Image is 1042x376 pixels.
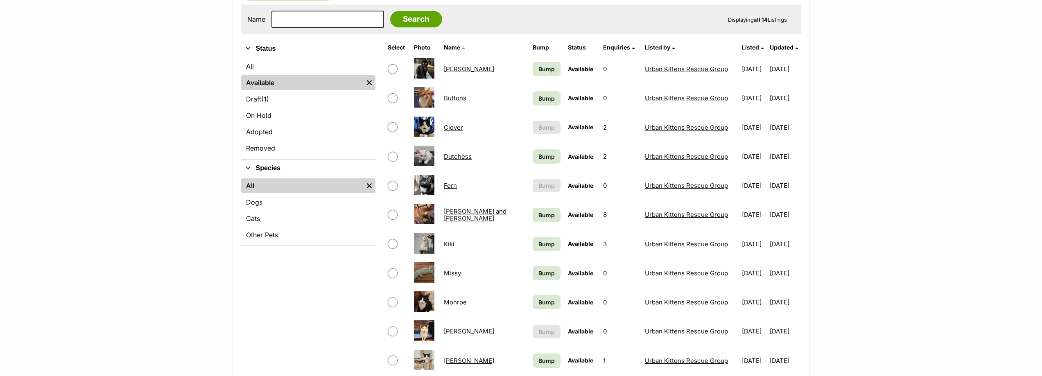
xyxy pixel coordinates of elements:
span: Available [568,240,593,247]
th: Bump [529,41,564,54]
button: Bump [533,325,561,338]
td: [DATE] [770,230,800,258]
span: (1) [261,94,269,104]
td: 0 [600,55,641,83]
div: Status [241,57,375,159]
a: Dogs [241,195,375,209]
span: Bump [538,356,555,365]
span: Bump [538,123,555,132]
th: Status [565,41,599,54]
a: Listed [742,44,764,51]
a: Bump [533,91,561,106]
td: [DATE] [739,200,769,229]
td: [DATE] [739,84,769,112]
span: Name [444,44,460,51]
span: Bump [538,211,555,219]
span: Bump [538,298,555,306]
td: [DATE] [739,347,769,375]
a: Enquiries [603,44,635,51]
td: 0 [600,171,641,200]
span: Available [568,328,593,335]
a: Removed [241,141,375,155]
a: Urban Kittens Rescue Group [645,65,728,73]
a: Draft [241,92,375,106]
td: 2 [600,113,641,142]
img: Monroe [414,291,434,312]
td: [DATE] [770,288,800,316]
td: [DATE] [770,113,800,142]
a: Kiki [444,240,454,248]
a: Monroe [444,298,467,306]
a: Missy [444,269,461,277]
a: Adopted [241,124,375,139]
a: [PERSON_NAME] [444,357,494,365]
a: Dutchess [444,153,472,160]
a: Bump [533,353,561,368]
td: 0 [600,288,641,316]
a: [PERSON_NAME] [444,65,494,73]
a: Urban Kittens Rescue Group [645,240,728,248]
a: Urban Kittens Rescue Group [645,182,728,189]
div: Species [241,177,375,245]
td: [DATE] [770,171,800,200]
a: On Hold [241,108,375,123]
td: [DATE] [770,200,800,229]
a: Urban Kittens Rescue Group [645,94,728,102]
a: All [241,178,363,193]
a: [PERSON_NAME] and [PERSON_NAME] [444,207,506,222]
td: [DATE] [739,55,769,83]
td: [DATE] [739,259,769,287]
a: Cats [241,211,375,226]
a: Name [444,44,465,51]
button: Bump [533,179,561,192]
span: Bump [538,269,555,277]
span: Bump [538,65,555,73]
a: Urban Kittens Rescue Group [645,269,728,277]
span: Bump [538,327,555,336]
a: Updated [770,44,798,51]
a: Urban Kittens Rescue Group [645,327,728,335]
a: Other Pets [241,227,375,242]
td: 8 [600,200,641,229]
a: Urban Kittens Rescue Group [645,124,728,131]
span: Displaying Listings [728,16,787,23]
a: Bump [533,237,561,251]
a: Buttons [444,94,466,102]
th: Select [384,41,410,54]
span: Available [568,153,593,160]
a: Urban Kittens Rescue Group [645,357,728,365]
a: Urban Kittens Rescue Group [645,153,728,160]
span: Listed by [645,44,670,51]
button: Species [241,163,375,173]
span: Available [568,357,593,364]
span: Bump [538,240,555,248]
td: 0 [600,84,641,112]
a: Bump [533,149,561,164]
td: [DATE] [770,55,800,83]
a: [PERSON_NAME] [444,327,494,335]
td: 0 [600,259,641,287]
td: [DATE] [770,347,800,375]
a: Fern [444,182,457,189]
span: Available [568,65,593,72]
a: Urban Kittens Rescue Group [645,298,728,306]
span: Available [568,124,593,131]
td: [DATE] [739,113,769,142]
td: [DATE] [739,142,769,171]
a: Available [241,75,363,90]
td: [DATE] [739,230,769,258]
td: [DATE] [739,317,769,345]
a: Remove filter [363,178,375,193]
td: [DATE] [770,84,800,112]
a: Bump [533,208,561,222]
strong: all 14 [754,16,768,23]
span: Bump [538,181,555,190]
button: Status [241,43,375,54]
td: [DATE] [770,317,800,345]
span: Listed [742,44,759,51]
a: Bump [533,62,561,76]
span: Available [568,182,593,189]
span: Available [568,299,593,306]
td: 0 [600,317,641,345]
span: Bump [538,152,555,161]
